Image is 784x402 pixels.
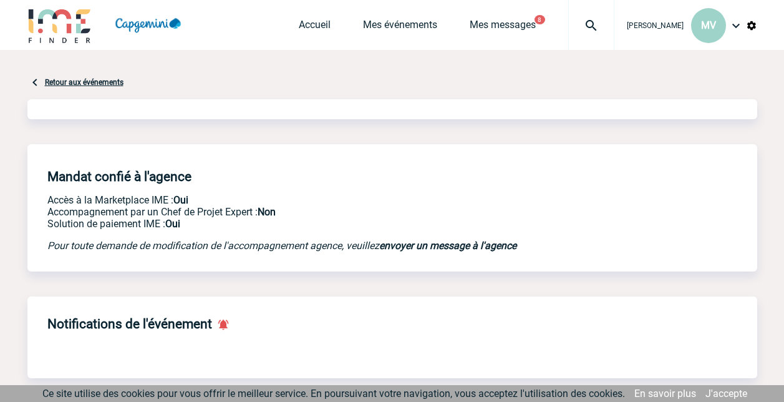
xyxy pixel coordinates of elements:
[627,21,684,30] span: [PERSON_NAME]
[47,169,191,184] h4: Mandat confié à l'agence
[27,7,92,43] img: IME-Finder
[173,194,188,206] b: Oui
[299,19,331,36] a: Accueil
[47,218,565,230] p: Conformité aux process achat client, Prise en charge de la facturation, Mutualisation de plusieur...
[47,316,212,331] h4: Notifications de l'événement
[379,240,516,252] a: envoyer un message à l'agence
[634,388,696,400] a: En savoir plus
[42,388,625,400] span: Ce site utilise des cookies pour vous offrir le meilleur service. En poursuivant votre navigation...
[701,19,716,31] span: MV
[705,388,747,400] a: J'accepte
[47,206,565,218] p: Prestation payante
[363,19,437,36] a: Mes événements
[165,218,180,230] b: Oui
[470,19,536,36] a: Mes messages
[47,240,516,252] em: Pour toute demande de modification de l'accompagnement agence, veuillez
[258,206,276,218] b: Non
[535,15,545,24] button: 8
[45,78,123,87] a: Retour aux événements
[47,194,565,206] p: Accès à la Marketplace IME :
